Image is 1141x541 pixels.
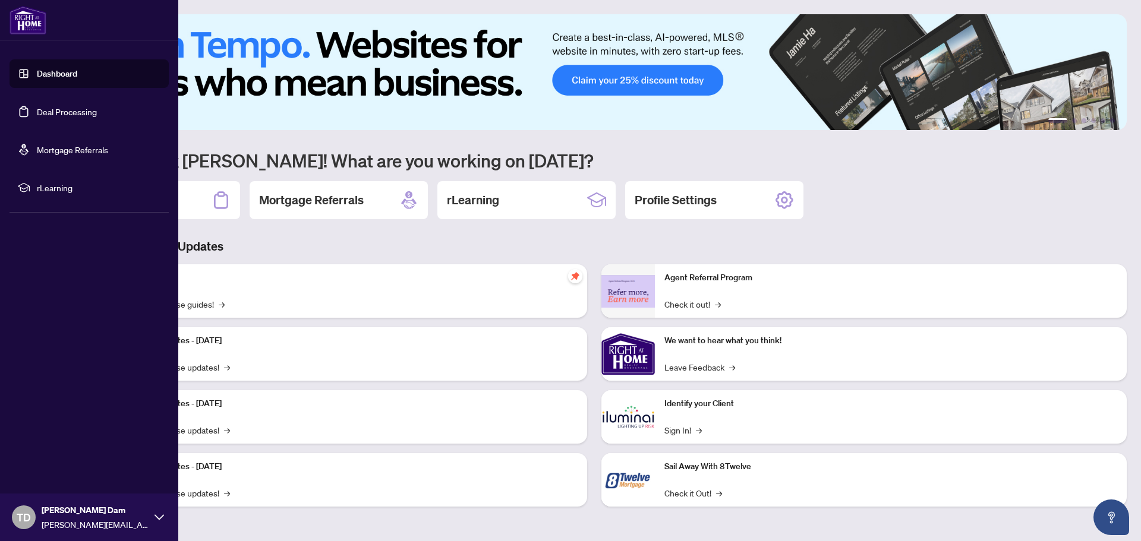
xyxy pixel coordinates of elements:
span: rLearning [37,181,160,194]
span: [PERSON_NAME][EMAIL_ADDRESS][DOMAIN_NAME] [42,518,149,531]
p: We want to hear what you think! [664,334,1117,347]
span: → [696,423,702,436]
p: Agent Referral Program [664,271,1117,284]
img: Slide 0 [62,14,1127,130]
p: Platform Updates - [DATE] [125,397,578,410]
span: → [224,423,230,436]
a: Leave Feedback→ [664,360,735,374]
button: 4 [1091,118,1096,123]
span: → [715,298,721,311]
h2: Mortgage Referrals [259,192,364,208]
button: 2 [1072,118,1077,123]
button: 1 [1048,118,1067,123]
p: Platform Updates - [DATE] [125,334,578,347]
button: 6 [1110,118,1115,123]
img: We want to hear what you think! [601,327,655,381]
a: Check it out!→ [664,298,721,311]
p: Sail Away With 8Twelve [664,460,1117,473]
span: → [729,360,735,374]
img: logo [10,6,46,34]
p: Platform Updates - [DATE] [125,460,578,473]
h2: rLearning [447,192,499,208]
span: → [224,486,230,499]
img: Agent Referral Program [601,275,655,308]
button: 3 [1082,118,1086,123]
span: pushpin [568,269,582,283]
a: Deal Processing [37,106,97,117]
p: Identify your Client [664,397,1117,410]
span: → [224,360,230,374]
h2: Profile Settings [635,192,717,208]
span: → [219,298,225,311]
a: Mortgage Referrals [37,144,108,155]
span: → [716,486,722,499]
button: 5 [1101,118,1105,123]
span: [PERSON_NAME] Dam [42,504,149,517]
a: Sign In!→ [664,423,702,436]
h3: Brokerage & Industry Updates [62,238,1127,255]
button: Open asap [1093,499,1129,535]
a: Check it Out!→ [664,486,722,499]
span: TD [17,509,31,526]
img: Sail Away With 8Twelve [601,453,655,507]
h1: Welcome back [PERSON_NAME]! What are you working on [DATE]? [62,149,1127,172]
img: Identify your Client [601,390,655,444]
a: Dashboard [37,68,77,79]
p: Self-Help [125,271,578,284]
